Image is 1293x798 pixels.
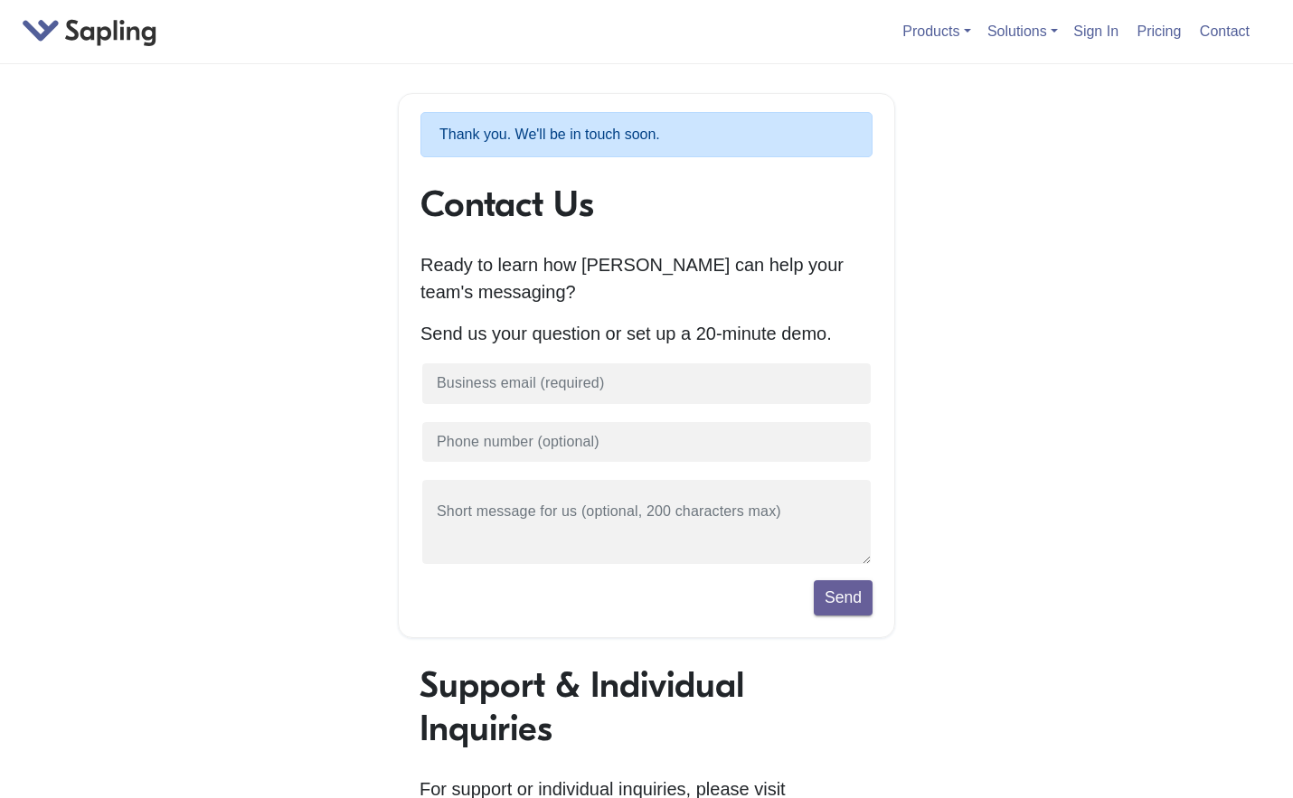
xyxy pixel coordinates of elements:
a: Solutions [987,23,1058,39]
p: Thank you. We'll be in touch soon. [420,112,873,157]
h1: Contact Us [420,183,873,226]
h1: Support & Individual Inquiries [420,663,873,750]
input: Business email (required) [420,361,873,406]
input: Phone number (optional) [420,420,873,465]
p: Ready to learn how [PERSON_NAME] can help your team's messaging? [420,251,873,305]
p: Send us your question or set up a 20-minute demo. [420,320,873,347]
a: Products [902,23,970,39]
a: Sign In [1066,16,1126,46]
button: Send [814,580,873,615]
a: Contact [1193,16,1257,46]
a: Pricing [1130,16,1189,46]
